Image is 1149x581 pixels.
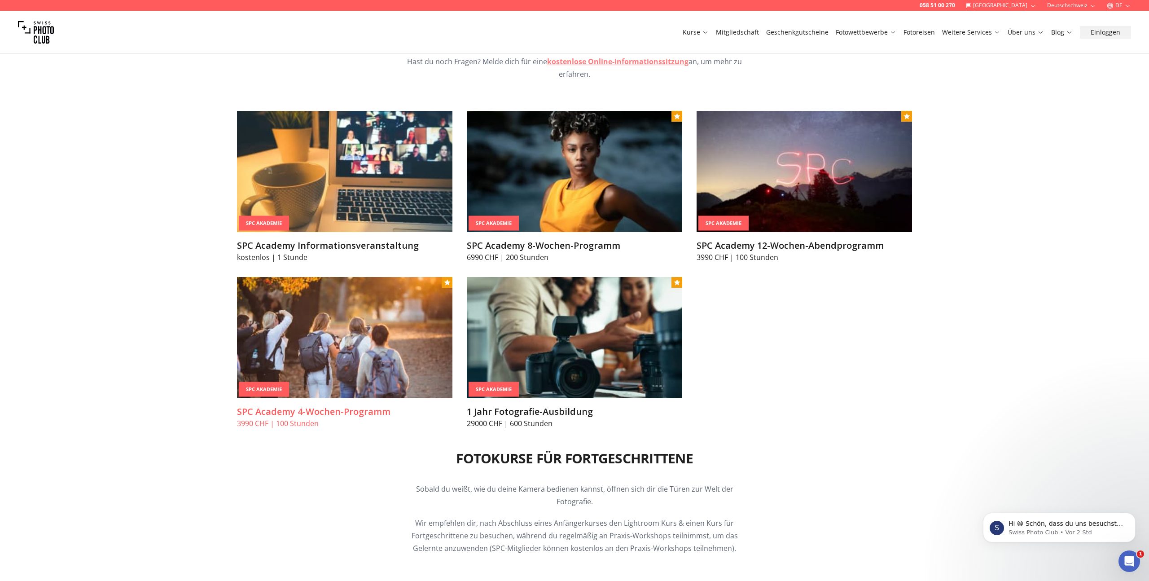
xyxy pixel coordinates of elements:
a: SPC Academy 4-Wochen-ProgrammSPC AkademieSPC Academy 4-Wochen-Programm3990 CHF | 100 Stunden [237,277,452,429]
a: 1 Jahr Fotografie-AusbildungSPC Akademie1 Jahr Fotografie-Ausbildung29000 CHF | 600 Stunden [467,277,682,429]
a: Fotoreisen [903,28,935,37]
button: Weitere Services [938,26,1004,39]
a: 058 51 00 270 [920,2,955,9]
button: Blog [1048,26,1076,39]
div: SPC Akademie [239,382,289,397]
div: SPC Akademie [469,382,519,397]
a: kostenlose Online-Informationssitzung [547,57,689,66]
a: SPC Academy 8-Wochen-ProgrammSPC AkademieSPC Academy 8-Wochen-Programm6990 CHF | 200 Stunden [467,111,682,263]
p: Wir empfehlen dir, nach Abschluss eines Anfängerkurses den Lightroom Kurs & einen Kurs für Fortge... [402,517,747,555]
h3: SPC Academy 8-Wochen-Programm [467,239,682,252]
h3: SPC Academy 12-Wochen-Abendprogramm [697,239,912,252]
img: SPC Academy 8-Wochen-Programm [467,111,682,232]
p: 3990 CHF | 100 Stunden [237,418,452,429]
a: SPC Academy InformationsveranstaltungSPC AkademieSPC Academy Informationsveranstaltungkostenlos |... [237,111,452,263]
span: 1 [1137,550,1144,558]
button: Einloggen [1080,26,1131,39]
h3: SPC Academy 4-Wochen-Programm [237,405,452,418]
a: SPC Academy 12-Wochen-AbendprogrammSPC AkademieSPC Academy 12-Wochen-Abendprogramm3990 CHF | 100 ... [697,111,912,263]
a: Weitere Services [942,28,1000,37]
button: Fotoreisen [900,26,938,39]
img: SPC Academy 4-Wochen-Programm [237,277,452,398]
a: Mitgliedschaft [716,28,759,37]
p: 29000 CHF | 600 Stunden [467,418,682,429]
p: 6990 CHF | 200 Stunden [467,252,682,263]
button: Fotowettbewerbe [832,26,900,39]
a: Über uns [1008,28,1044,37]
button: Über uns [1004,26,1048,39]
p: Hast du noch Fragen? Melde dich für eine an, um mehr zu erfahren. [402,55,747,80]
div: SPC Akademie [469,216,519,231]
a: Fotowettbewerbe [836,28,896,37]
div: SPC Akademie [698,216,749,231]
div: SPC Akademie [239,216,289,231]
img: 1 Jahr Fotografie-Ausbildung [467,277,682,398]
img: Swiss photo club [18,14,54,50]
img: SPC Academy 12-Wochen-Abendprogramm [697,111,912,232]
p: Sobald du weißt, wie du deine Kamera bedienen kannst, öffnen sich dir die Türen zur Welt der Foto... [402,483,747,508]
h3: SPC Academy Informationsveranstaltung [237,239,452,252]
img: SPC Academy Informationsveranstaltung [237,111,452,232]
iframe: Intercom live chat [1118,550,1140,572]
p: kostenlos | 1 Stunde [237,252,452,263]
h3: 1 Jahr Fotografie-Ausbildung [467,405,682,418]
a: Geschenkgutscheine [766,28,829,37]
button: Kurse [679,26,712,39]
button: Mitgliedschaft [712,26,763,39]
h2: Fotokurse für Fortgeschrittene [456,450,693,467]
a: Kurse [683,28,709,37]
button: Geschenkgutscheine [763,26,832,39]
iframe: Intercom notifications Nachricht [969,494,1149,557]
p: 3990 CHF | 100 Stunden [697,252,912,263]
a: Blog [1051,28,1073,37]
